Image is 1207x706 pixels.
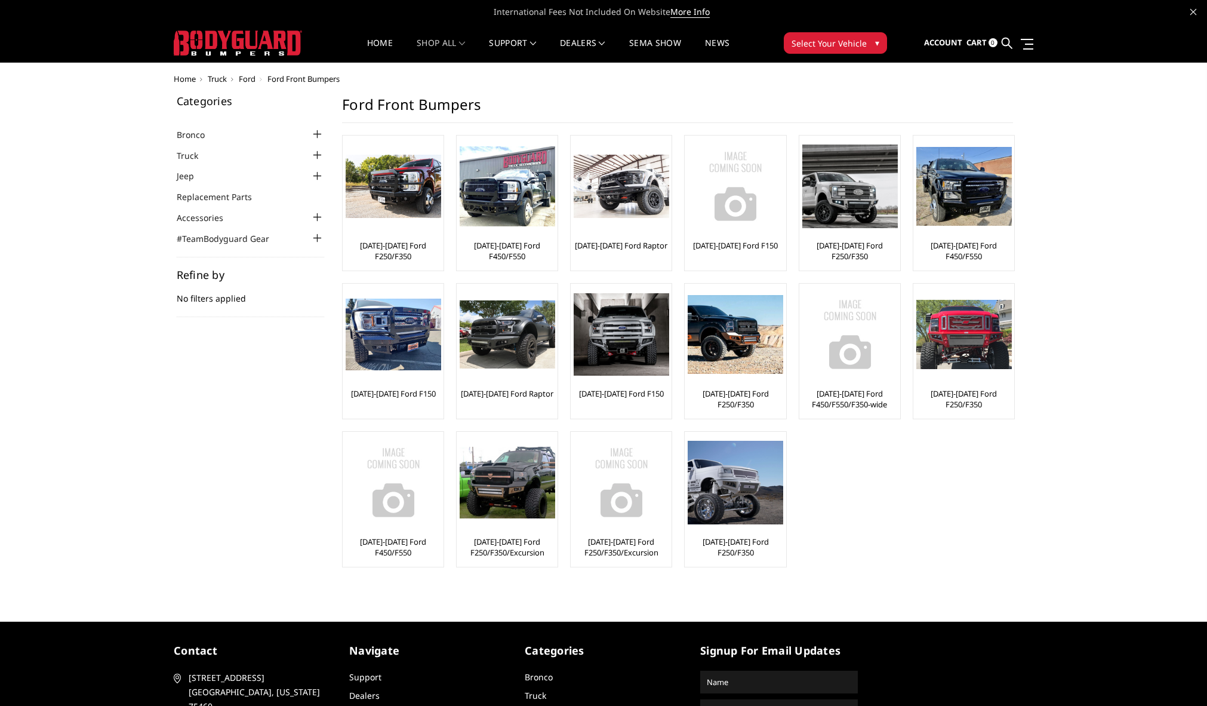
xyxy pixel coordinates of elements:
[489,39,536,62] a: Support
[924,37,962,48] span: Account
[177,269,325,280] h5: Refine by
[802,287,898,382] img: No Image
[784,32,887,54] button: Select Your Vehicle
[525,643,682,659] h5: Categories
[367,39,393,62] a: Home
[575,240,667,251] a: [DATE]-[DATE] Ford Raptor
[349,690,380,701] a: Dealers
[924,27,962,59] a: Account
[629,39,681,62] a: SEMA Show
[560,39,605,62] a: Dealers
[349,643,507,659] h5: Navigate
[705,39,729,62] a: News
[688,388,783,410] a: [DATE]-[DATE] Ford F250/F350
[670,6,710,18] a: More Info
[417,39,465,62] a: shop all
[177,128,220,141] a: Bronco
[702,673,856,692] input: Name
[693,240,778,251] a: [DATE]-[DATE] Ford F150
[177,211,238,224] a: Accessories
[916,388,1011,410] a: [DATE]-[DATE] Ford F250/F350
[177,170,209,182] a: Jeep
[461,388,553,399] a: [DATE]-[DATE] Ford Raptor
[460,536,555,558] a: [DATE]-[DATE] Ford F250/F350/Excursion
[174,643,331,659] h5: contact
[342,96,1013,123] h1: Ford Front Bumpers
[579,388,664,399] a: [DATE]-[DATE] Ford F150
[989,38,997,47] span: 0
[574,536,669,558] a: [DATE]-[DATE] Ford F250/F350/Excursion
[267,73,340,84] span: Ford Front Bumpers
[177,232,284,245] a: #TeamBodyguard Gear
[525,671,553,683] a: Bronco
[351,388,436,399] a: [DATE]-[DATE] Ford F150
[349,671,381,683] a: Support
[574,435,669,530] img: No Image
[875,36,879,49] span: ▾
[346,240,441,262] a: [DATE]-[DATE] Ford F250/F350
[688,139,783,234] img: No Image
[700,643,858,659] h5: signup for email updates
[792,37,867,50] span: Select Your Vehicle
[525,690,546,701] a: Truck
[177,269,325,317] div: No filters applied
[177,149,213,162] a: Truck
[966,27,997,59] a: Cart 0
[174,30,302,56] img: BODYGUARD BUMPERS
[177,191,267,203] a: Replacement Parts
[208,73,227,84] a: Truck
[346,435,441,530] img: No Image
[174,73,196,84] a: Home
[802,240,897,262] a: [DATE]-[DATE] Ford F250/F350
[239,73,255,84] a: Ford
[802,388,897,410] a: [DATE]-[DATE] Ford F450/F550/F350-wide
[688,536,783,558] a: [DATE]-[DATE] Ford F250/F350
[346,536,441,558] a: [DATE]-[DATE] Ford F450/F550
[177,96,325,106] h5: Categories
[966,37,987,48] span: Cart
[460,240,555,262] a: [DATE]-[DATE] Ford F450/F550
[916,240,1011,262] a: [DATE]-[DATE] Ford F450/F550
